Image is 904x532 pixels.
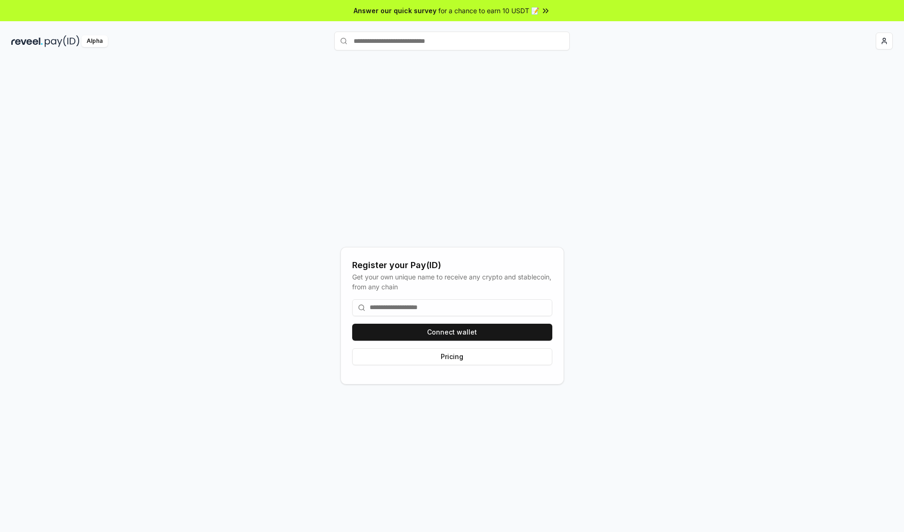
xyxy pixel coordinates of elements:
div: Register your Pay(ID) [352,259,552,272]
span: Answer our quick survey [354,6,436,16]
button: Pricing [352,348,552,365]
div: Alpha [81,35,108,47]
span: for a chance to earn 10 USDT 📝 [438,6,539,16]
img: reveel_dark [11,35,43,47]
img: pay_id [45,35,80,47]
div: Get your own unique name to receive any crypto and stablecoin, from any chain [352,272,552,292]
button: Connect wallet [352,324,552,341]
